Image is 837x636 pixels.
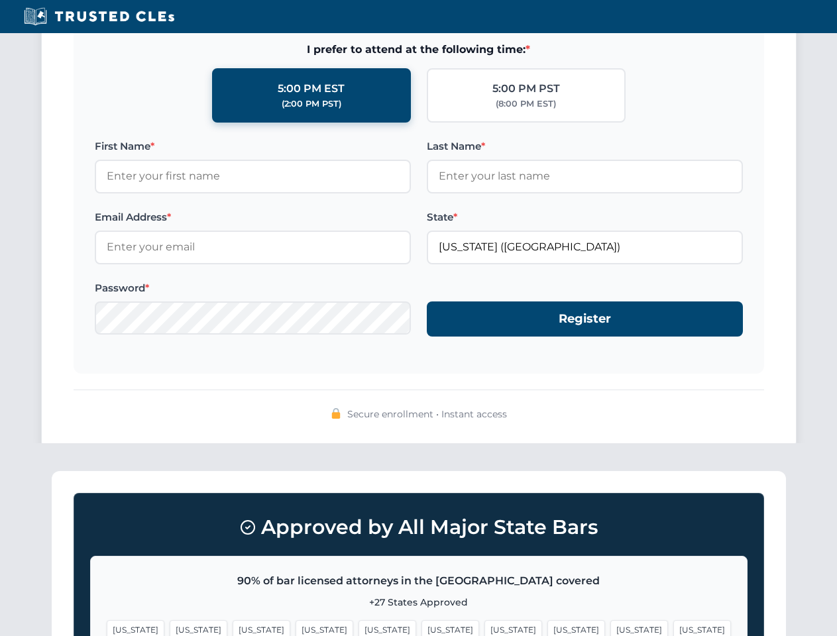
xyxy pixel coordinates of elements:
[95,209,411,225] label: Email Address
[427,301,743,337] button: Register
[107,595,731,609] p: +27 States Approved
[95,280,411,296] label: Password
[427,231,743,264] input: Florida (FL)
[282,97,341,111] div: (2:00 PM PST)
[95,231,411,264] input: Enter your email
[427,138,743,154] label: Last Name
[427,160,743,193] input: Enter your last name
[496,97,556,111] div: (8:00 PM EST)
[20,7,178,26] img: Trusted CLEs
[331,408,341,419] img: 🔒
[278,80,345,97] div: 5:00 PM EST
[90,509,748,545] h3: Approved by All Major State Bars
[492,80,560,97] div: 5:00 PM PST
[427,209,743,225] label: State
[95,41,743,58] span: I prefer to attend at the following time:
[107,572,731,590] p: 90% of bar licensed attorneys in the [GEOGRAPHIC_DATA] covered
[95,160,411,193] input: Enter your first name
[95,138,411,154] label: First Name
[347,407,507,421] span: Secure enrollment • Instant access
